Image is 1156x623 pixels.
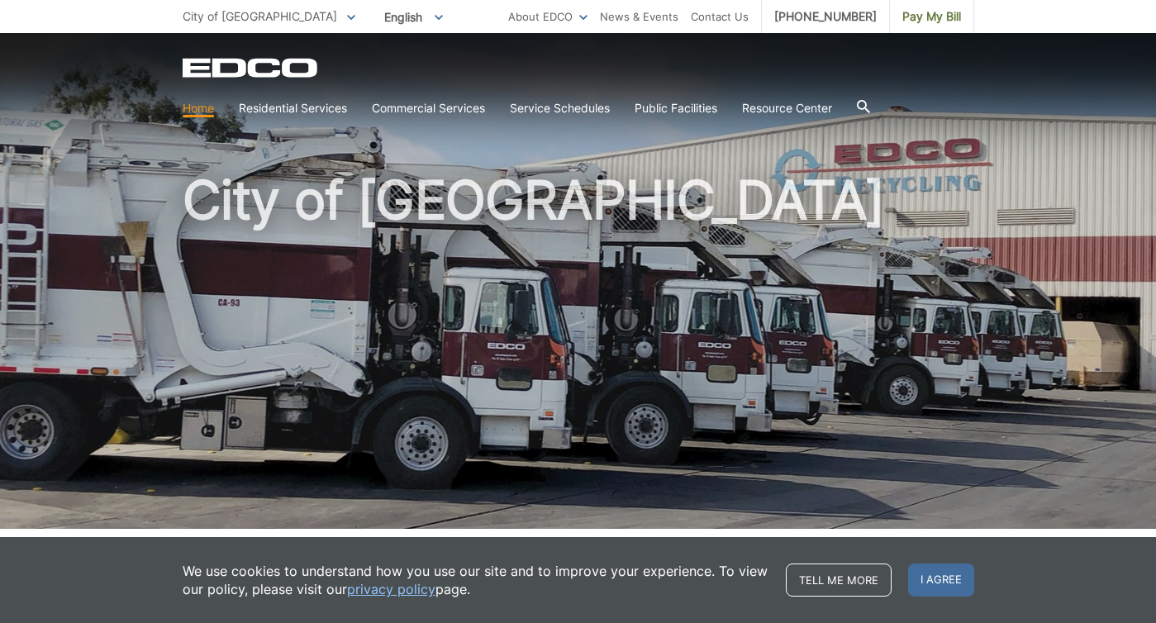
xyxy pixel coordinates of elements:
[347,580,435,598] a: privacy policy
[372,3,455,31] span: English
[183,562,769,598] p: We use cookies to understand how you use our site and to improve your experience. To view our pol...
[183,9,337,23] span: City of [GEOGRAPHIC_DATA]
[691,7,749,26] a: Contact Us
[239,99,347,117] a: Residential Services
[508,7,588,26] a: About EDCO
[908,564,974,597] span: I agree
[510,99,610,117] a: Service Schedules
[372,99,485,117] a: Commercial Services
[600,7,678,26] a: News & Events
[183,174,974,536] h1: City of [GEOGRAPHIC_DATA]
[635,99,717,117] a: Public Facilities
[786,564,892,597] a: Tell me more
[742,99,832,117] a: Resource Center
[183,58,320,78] a: EDCD logo. Return to the homepage.
[183,99,214,117] a: Home
[902,7,961,26] span: Pay My Bill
